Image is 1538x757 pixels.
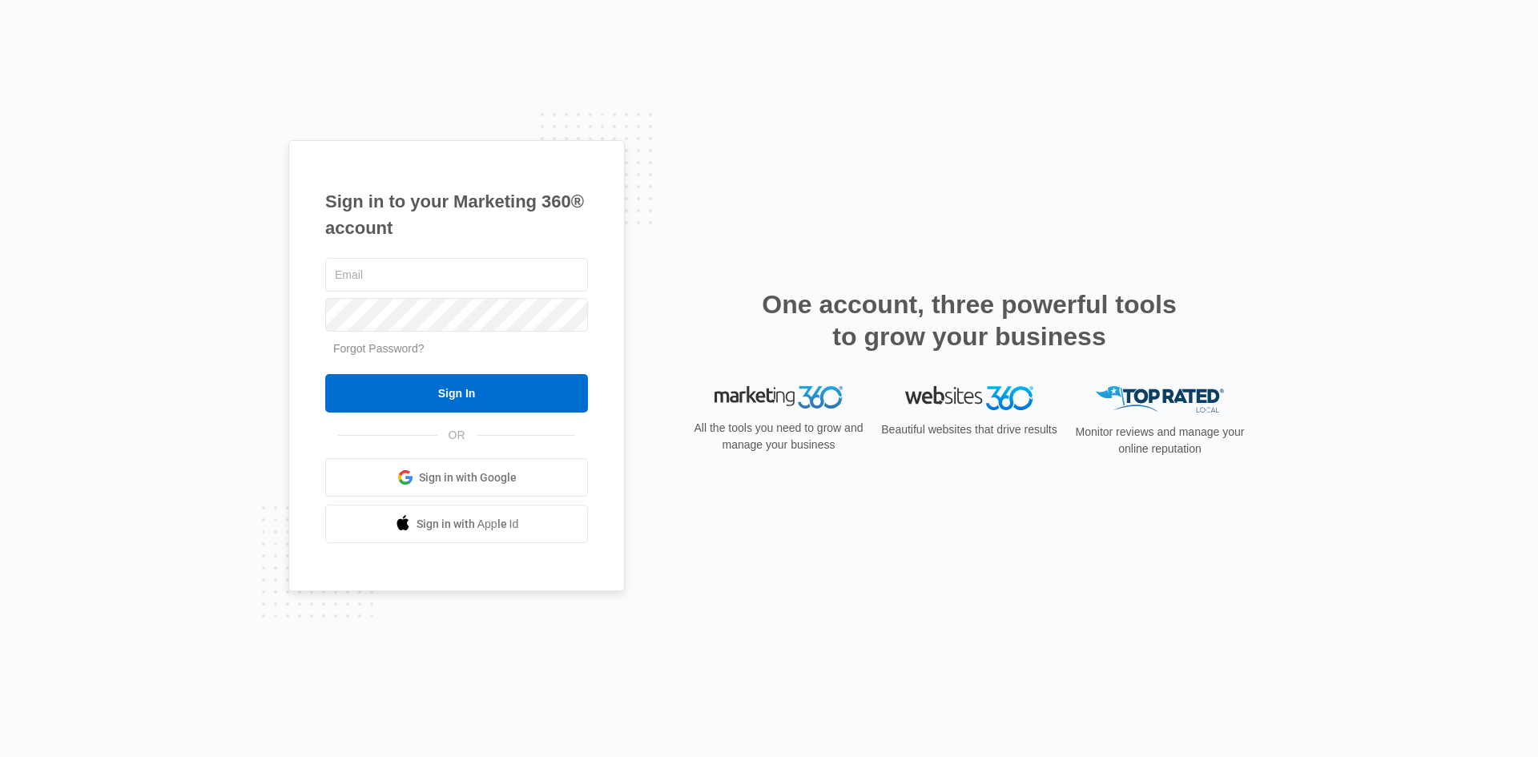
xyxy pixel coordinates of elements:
[905,386,1033,409] img: Websites 360
[325,258,588,292] input: Email
[419,469,517,486] span: Sign in with Google
[1096,386,1224,413] img: Top Rated Local
[715,386,843,409] img: Marketing 360
[417,516,519,533] span: Sign in with Apple Id
[325,188,588,241] h1: Sign in to your Marketing 360® account
[333,342,425,355] a: Forgot Password?
[880,421,1059,438] p: Beautiful websites that drive results
[1070,424,1250,457] p: Monitor reviews and manage your online reputation
[437,427,477,444] span: OR
[325,374,588,413] input: Sign In
[325,458,588,497] a: Sign in with Google
[757,288,1182,352] h2: One account, three powerful tools to grow your business
[689,420,868,453] p: All the tools you need to grow and manage your business
[325,505,588,543] a: Sign in with Apple Id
